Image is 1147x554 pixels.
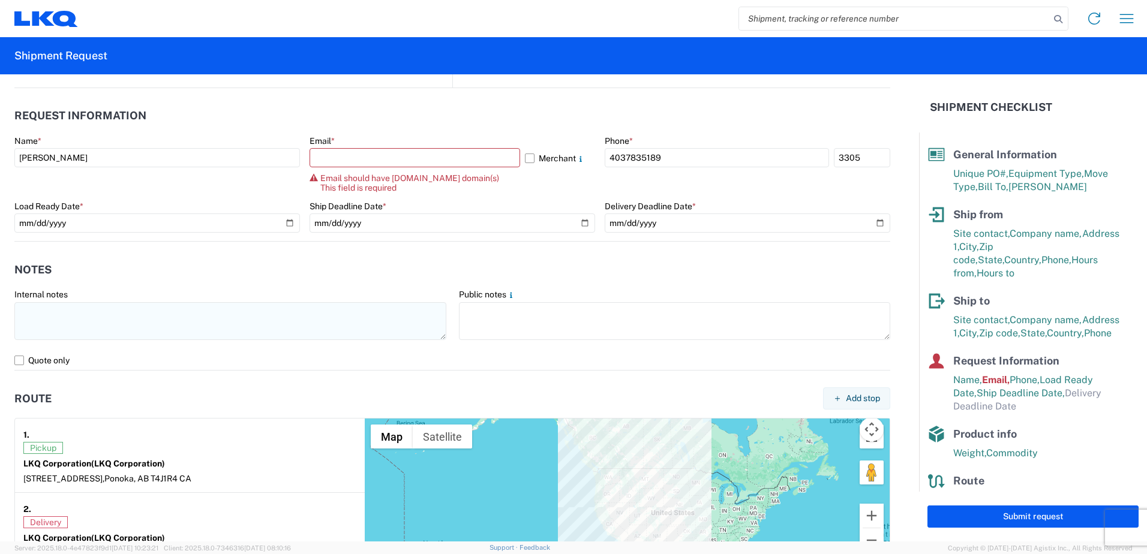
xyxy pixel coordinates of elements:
span: Phone, [1010,374,1040,386]
strong: 2. [23,501,31,516]
span: Site contact, [953,228,1010,239]
h2: Notes [14,264,52,276]
label: Phone [605,136,633,146]
button: Show street map [371,424,413,448]
span: Product info [953,427,1017,440]
span: Commodity [986,447,1038,459]
span: Name, [953,374,982,386]
span: Email, [982,374,1010,386]
button: Zoom in [860,504,884,528]
span: Unique PO#, [953,168,1008,179]
span: State, [1020,327,1047,339]
span: Phone, [1041,254,1071,266]
span: State, [978,254,1004,266]
label: Ship Deadline Date [310,201,386,212]
span: Copyright © [DATE]-[DATE] Agistix Inc., All Rights Reserved [948,543,1133,553]
span: Company name, [1010,228,1082,239]
span: Weight, [953,447,986,459]
span: Ship to [953,294,990,307]
label: Name [14,136,41,146]
span: Client: 2025.18.0-7346316 [164,544,291,552]
span: Country, [1004,254,1041,266]
span: (LKQ Corporation) [91,459,165,468]
span: Site contact, [953,314,1010,326]
button: Map camera controls [860,417,884,441]
span: Delivery [23,516,68,528]
span: Request Information [953,354,1059,367]
span: [DATE] 08:10:16 [244,544,291,552]
h2: Route [14,393,52,405]
input: Shipment, tracking or reference number [739,7,1050,30]
span: [DATE] 10:23:21 [112,544,158,552]
a: Feedback [520,544,550,551]
span: Server: 2025.18.0-4e47823f9d1 [14,544,158,552]
span: City, [959,327,979,339]
label: Email [310,136,335,146]
button: Show satellite imagery [413,424,472,448]
strong: 1. [23,427,29,442]
span: (LKQ Corporation) [91,533,165,543]
label: Load Ready Date [14,201,83,212]
span: City, [959,241,979,252]
span: [PERSON_NAME] [1008,181,1087,192]
button: Zoom out [860,528,884,552]
span: Company name, [1010,314,1082,326]
button: Add stop [823,387,890,410]
span: Zip code, [979,327,1020,339]
span: Ship Deadline Date, [977,387,1065,399]
label: Merchant [525,148,595,167]
span: Email should have [DOMAIN_NAME] domain(s) This field is required [320,173,499,192]
label: Delivery Deadline Date [605,201,696,212]
span: Route [953,474,984,487]
label: Quote only [14,351,890,370]
span: Ponoka, AB T4J1R4 CA [104,474,191,483]
label: Public notes [459,289,516,300]
span: Bill To, [978,181,1008,192]
span: Add stop [846,393,880,404]
h2: Shipment Request [14,49,107,63]
span: Phone [1084,327,1112,339]
span: Country, [1047,327,1084,339]
strong: LKQ Corporation [23,459,165,468]
span: Hours to [977,267,1014,279]
strong: LKQ Corporation [23,533,165,543]
h2: Request Information [14,110,146,122]
span: Pickup [23,442,63,454]
h2: Shipment Checklist [930,100,1052,115]
span: [STREET_ADDRESS], [23,474,104,483]
span: Equipment Type, [1008,168,1084,179]
span: General Information [953,148,1057,161]
span: Ship from [953,208,1003,221]
a: Support [490,544,520,551]
label: Internal notes [14,289,68,300]
input: Ext [834,148,890,167]
button: Drag Pegman onto the map to open Street View [860,460,884,484]
button: Submit request [927,505,1139,528]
